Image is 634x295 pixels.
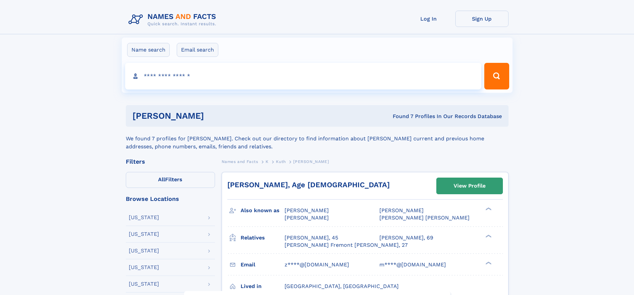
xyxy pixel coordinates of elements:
[126,159,215,165] div: Filters
[285,234,338,241] a: [PERSON_NAME], 45
[402,11,455,27] a: Log In
[129,248,159,253] div: [US_STATE]
[266,157,269,166] a: K
[484,234,492,238] div: ❯
[129,281,159,287] div: [US_STATE]
[126,127,509,151] div: We found 7 profiles for [PERSON_NAME]. Check out our directory to find information about [PERSON_...
[484,261,492,265] div: ❯
[285,283,399,289] span: [GEOGRAPHIC_DATA], [GEOGRAPHIC_DATA]
[454,178,486,194] div: View Profile
[241,259,285,270] h3: Email
[158,176,165,183] span: All
[266,159,269,164] span: K
[276,157,286,166] a: Kuth
[132,112,299,120] h1: [PERSON_NAME]
[379,215,470,221] span: [PERSON_NAME] [PERSON_NAME]
[241,205,285,216] h3: Also known as
[285,215,329,221] span: [PERSON_NAME]
[379,207,424,214] span: [PERSON_NAME]
[126,196,215,202] div: Browse Locations
[129,215,159,220] div: [US_STATE]
[127,43,170,57] label: Name search
[276,159,286,164] span: Kuth
[126,11,222,29] img: Logo Names and Facts
[241,232,285,243] h3: Relatives
[129,265,159,270] div: [US_STATE]
[126,172,215,188] label: Filters
[379,234,433,241] a: [PERSON_NAME], 69
[285,207,329,214] span: [PERSON_NAME]
[437,178,503,194] a: View Profile
[484,207,492,211] div: ❯
[227,181,390,189] a: [PERSON_NAME], Age [DEMOGRAPHIC_DATA]
[222,157,258,166] a: Names and Facts
[455,11,509,27] a: Sign Up
[293,159,329,164] span: [PERSON_NAME]
[129,231,159,237] div: [US_STATE]
[241,281,285,292] h3: Lived in
[177,43,218,57] label: Email search
[285,241,408,249] a: [PERSON_NAME] Fremont [PERSON_NAME], 27
[484,63,509,89] button: Search Button
[298,113,502,120] div: Found 7 Profiles In Our Records Database
[125,63,482,89] input: search input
